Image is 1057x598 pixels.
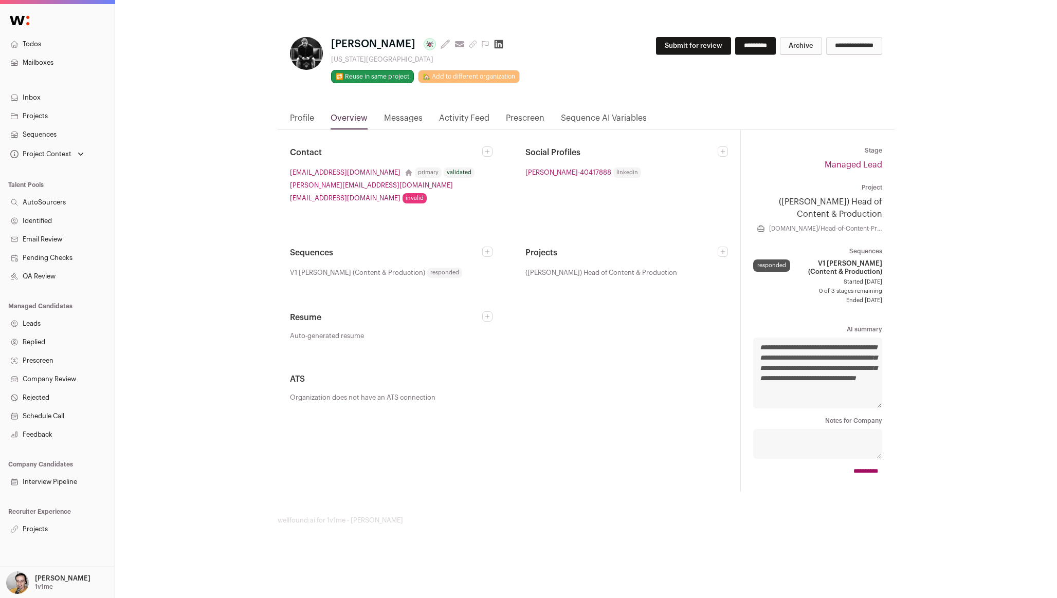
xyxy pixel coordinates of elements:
[6,571,29,594] img: 144000-medium_jpg
[769,225,882,233] a: [DOMAIN_NAME]/Head-of-Content-Production-2541e54a6bfd807cb98ae461ba86b01c
[525,247,718,259] h2: Projects
[780,37,822,55] button: Archive
[753,287,882,295] span: 0 of 3 stages remaining
[415,167,442,178] div: primary
[35,583,53,591] p: 1v1me
[290,167,400,178] a: [EMAIL_ADDRESS][DOMAIN_NAME]
[35,574,90,583] p: [PERSON_NAME]
[753,183,882,192] dt: Project
[525,146,718,159] h2: Social Profiles
[753,146,882,155] dt: Stage
[753,325,882,333] dt: AI summary
[290,267,425,278] span: V1 [PERSON_NAME] (Content & Production)
[753,417,882,425] dt: Notes for Company
[525,167,611,178] a: [PERSON_NAME]-40417888
[403,193,427,203] div: invalid
[753,296,882,305] span: Ended [DATE]
[656,37,731,55] button: Submit for review
[290,112,314,129] a: Profile
[290,394,728,402] p: Organization does not have an ATS connection
[613,167,641,178] span: linkedin
[331,112,368,129] a: Overview
[331,70,414,83] button: 🔂 Reuse in same project
[794,259,882,276] span: V1 [PERSON_NAME] (Content & Production)
[561,112,647,129] a: Sequence AI Variables
[753,259,790,272] div: responded
[290,332,493,340] a: Auto-generated resume
[331,55,520,64] div: [US_STATE][GEOGRAPHIC_DATA]
[525,267,677,278] span: ([PERSON_NAME]) Head of Content & Production
[4,571,93,594] button: Open dropdown
[290,247,482,259] h2: Sequences
[290,180,453,191] a: [PERSON_NAME][EMAIL_ADDRESS][DOMAIN_NAME]
[825,161,882,169] a: Managed Lead
[290,373,728,385] h2: ATS
[290,311,482,324] h2: Resume
[753,247,882,255] dt: Sequences
[418,70,520,83] a: 🏡 Add to different organization
[439,112,489,129] a: Activity Feed
[290,193,400,203] a: [EMAIL_ADDRESS][DOMAIN_NAME]
[427,268,462,278] span: responded
[444,167,475,178] div: validated
[278,516,895,525] footer: wellfound:ai for 1v1me - [PERSON_NAME]
[8,150,71,158] div: Project Context
[290,37,323,70] img: 4aa7d771f4d0843f8848b9884718b5267b75fb14b66fe9206e3318b774a1c369.jpg
[4,10,35,31] img: Wellfound
[506,112,544,129] a: Prescreen
[8,147,86,161] button: Open dropdown
[290,146,482,159] h2: Contact
[753,196,882,220] a: ([PERSON_NAME]) Head of Content & Production
[384,112,423,129] a: Messages
[753,278,882,286] span: Started [DATE]
[331,37,415,51] span: [PERSON_NAME]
